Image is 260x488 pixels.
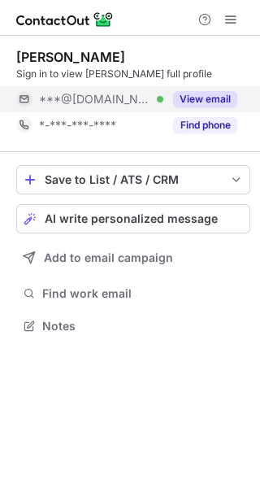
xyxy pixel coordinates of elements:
div: [PERSON_NAME] [16,49,125,65]
button: Reveal Button [173,117,237,133]
span: AI write personalized message [45,212,218,225]
button: Add to email campaign [16,243,250,272]
button: AI write personalized message [16,204,250,233]
span: Find work email [42,286,244,301]
button: Notes [16,315,250,338]
span: Add to email campaign [44,251,173,264]
button: Find work email [16,282,250,305]
span: Notes [42,319,244,333]
span: ***@[DOMAIN_NAME] [39,92,151,107]
img: ContactOut v5.3.10 [16,10,114,29]
button: Reveal Button [173,91,237,107]
div: Sign in to view [PERSON_NAME] full profile [16,67,250,81]
button: save-profile-one-click [16,165,250,194]
div: Save to List / ATS / CRM [45,173,222,186]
